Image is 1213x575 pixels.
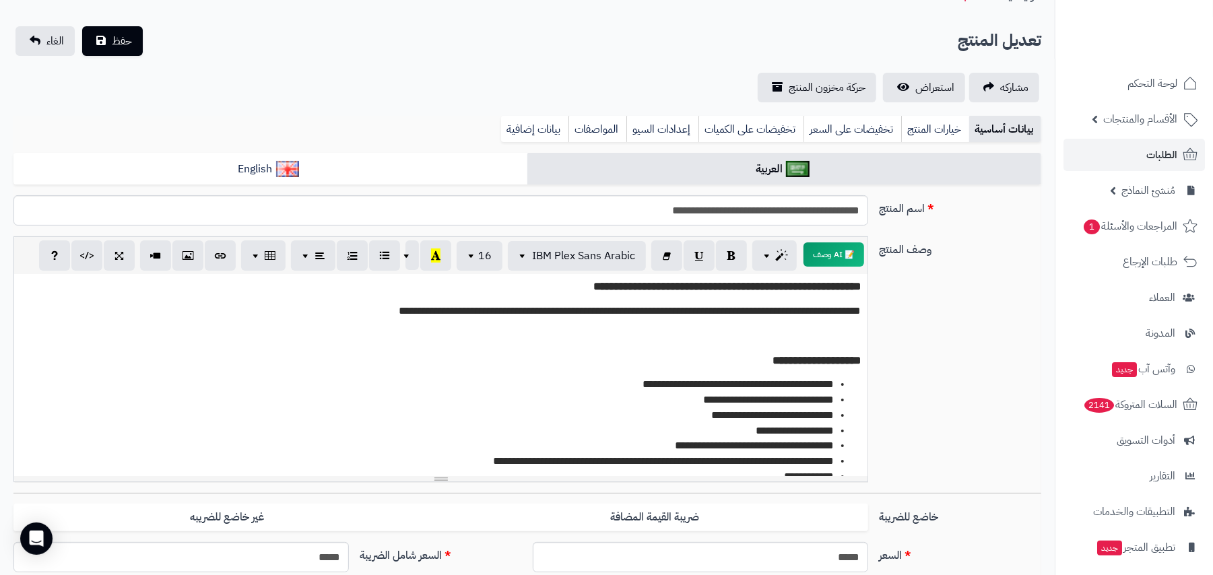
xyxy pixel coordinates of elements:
a: بيانات أساسية [969,116,1041,143]
span: التطبيقات والخدمات [1093,502,1175,521]
span: المراجعات والأسئلة [1082,217,1177,236]
span: طلبات الإرجاع [1123,252,1177,271]
a: الغاء [15,26,75,56]
button: حفظ [82,26,143,56]
span: الغاء [46,33,64,49]
span: 1 [1084,219,1100,234]
span: الطلبات [1146,145,1177,164]
a: العملاء [1063,281,1205,314]
a: الطلبات [1063,139,1205,171]
a: طلبات الإرجاع [1063,246,1205,278]
a: مشاركه [969,73,1039,102]
span: أدوات التسويق [1117,431,1175,450]
a: وآتس آبجديد [1063,353,1205,385]
a: بيانات إضافية [501,116,568,143]
span: IBM Plex Sans Arabic [532,248,635,264]
a: السلات المتروكة2141 [1063,388,1205,421]
button: 📝 AI وصف [804,242,864,267]
a: خيارات المنتج [901,116,969,143]
a: English [13,153,527,186]
label: وصف المنتج [874,236,1047,258]
a: تطبيق المتجرجديد [1063,531,1205,564]
a: المدونة [1063,317,1205,349]
span: المدونة [1146,324,1175,343]
span: 16 [478,248,492,264]
a: التقارير [1063,460,1205,492]
a: حركة مخزون المنتج [758,73,876,102]
span: حركة مخزون المنتج [789,79,865,96]
span: مُنشئ النماذج [1121,181,1175,200]
a: تخفيضات على الكميات [698,116,804,143]
span: السلات المتروكة [1083,395,1177,414]
a: المواصفات [568,116,626,143]
label: غير خاضع للضريبه [13,504,440,531]
a: العربية [527,153,1041,186]
span: تطبيق المتجر [1096,538,1175,557]
div: Open Intercom Messenger [20,522,53,555]
a: المراجعات والأسئلة1 [1063,210,1205,242]
span: العملاء [1149,288,1175,307]
a: التطبيقات والخدمات [1063,496,1205,528]
img: العربية [786,161,810,177]
span: لوحة التحكم [1127,74,1177,93]
span: جديد [1112,362,1137,377]
a: استعراض [883,73,965,102]
span: جديد [1097,541,1122,555]
span: مشاركه [1000,79,1028,96]
button: 16 [457,241,502,271]
label: ضريبة القيمة المضافة [441,504,868,531]
a: إعدادات السيو [626,116,698,143]
img: English [276,161,300,177]
a: تخفيضات على السعر [804,116,901,143]
h2: تعديل المنتج [958,27,1041,55]
label: السعر شامل الضريبة [354,542,527,564]
span: وآتس آب [1111,360,1175,378]
a: لوحة التحكم [1063,67,1205,100]
label: اسم المنتج [874,195,1047,217]
label: السعر [874,542,1047,564]
span: حفظ [112,33,132,49]
img: logo-2.png [1121,36,1200,64]
button: IBM Plex Sans Arabic [508,241,646,271]
span: الأقسام والمنتجات [1103,110,1177,129]
label: خاضع للضريبة [874,504,1047,525]
span: 2141 [1084,398,1114,413]
a: أدوات التسويق [1063,424,1205,456]
span: التقارير [1150,467,1175,485]
span: استعراض [915,79,954,96]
